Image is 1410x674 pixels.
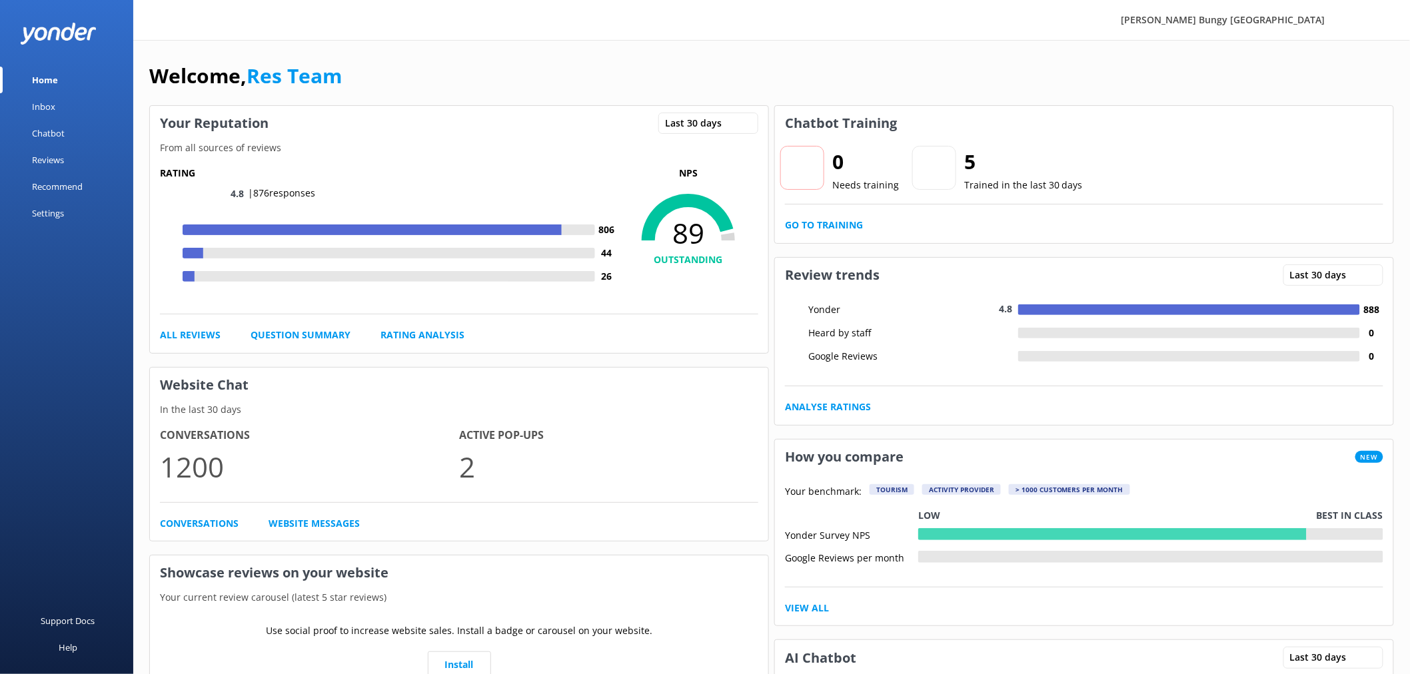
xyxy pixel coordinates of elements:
h4: 44 [595,246,618,260]
h3: How you compare [775,440,914,474]
p: From all sources of reviews [150,141,768,155]
p: Use social proof to increase website sales. Install a badge or carousel on your website. [266,623,652,638]
div: Inbox [32,93,55,120]
h4: 0 [1360,326,1383,340]
p: Best in class [1317,508,1383,523]
h4: 806 [595,222,618,237]
h3: Chatbot Training [775,106,907,141]
a: Analyse Ratings [785,400,871,414]
p: Your benchmark: [785,484,862,500]
span: 4.8 [231,187,244,200]
h3: Review trends [775,258,890,292]
h2: 0 [832,146,899,178]
h4: OUTSTANDING [618,252,758,267]
p: Needs training [832,178,899,192]
p: Trained in the last 30 days [964,178,1083,192]
a: Rating Analysis [380,328,464,342]
div: Recommend [32,173,83,200]
h3: Showcase reviews on your website [150,555,768,590]
h4: Conversations [160,427,459,444]
a: Go to Training [785,218,863,232]
div: Google Reviews per month [785,551,918,563]
div: Reviews [32,147,64,173]
a: Website Messages [269,516,360,531]
div: Help [59,634,77,661]
p: 1200 [160,444,459,489]
div: Google Reviews [805,349,925,364]
a: All Reviews [160,328,221,342]
p: | 876 responses [248,186,315,200]
div: Activity Provider [922,484,1001,495]
div: Tourism [870,484,914,495]
div: Chatbot [32,120,65,147]
p: 2 [459,444,758,489]
h2: 5 [964,146,1083,178]
a: View All [785,601,829,615]
h4: 0 [1360,349,1383,364]
span: 4.8 [999,302,1012,315]
h4: 888 [1360,302,1383,317]
div: Heard by staff [805,326,925,340]
p: NPS [618,166,758,180]
div: Home [32,67,58,93]
a: Res Team [247,62,342,89]
h4: Active Pop-ups [459,427,758,444]
div: > 1000 customers per month [1009,484,1130,495]
p: Your current review carousel (latest 5 star reviews) [150,590,768,605]
div: Yonder [805,302,925,317]
div: Yonder Survey NPS [785,528,918,540]
h1: Welcome, [149,60,342,92]
div: Settings [32,200,64,226]
a: Conversations [160,516,239,531]
a: Question Summary [251,328,351,342]
span: 89 [618,216,758,250]
div: Support Docs [41,607,95,634]
h3: Website Chat [150,368,768,402]
img: yonder-white-logo.png [20,23,97,45]
h5: Rating [160,166,618,180]
span: Last 30 days [1290,650,1355,665]
span: Last 30 days [1290,268,1355,282]
p: In the last 30 days [150,402,768,417]
h3: Your Reputation [150,106,279,141]
p: Low [918,508,940,523]
span: New [1355,451,1383,463]
h4: 26 [595,269,618,284]
span: Last 30 days [665,116,730,131]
